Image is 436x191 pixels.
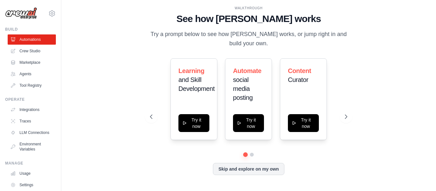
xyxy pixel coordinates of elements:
div: Manage [5,161,56,166]
span: Learning [178,67,204,74]
a: Environment Variables [8,139,56,154]
div: Build [5,27,56,32]
div: WALKTHROUGH [150,6,347,11]
a: Tool Registry [8,80,56,91]
a: Traces [8,116,56,126]
h1: See how [PERSON_NAME] works [150,13,347,25]
button: Try it now [288,114,319,132]
a: Settings [8,180,56,190]
div: Operate [5,97,56,102]
span: Curator [288,76,308,83]
p: Try a prompt below to see how [PERSON_NAME] works, or jump right in and build your own. [150,30,347,48]
span: Automate [233,67,261,74]
span: social media posting [233,76,253,101]
a: Usage [8,168,56,179]
a: Crew Studio [8,46,56,56]
a: Integrations [8,105,56,115]
a: Marketplace [8,57,56,68]
button: Skip and explore on my own [213,163,284,175]
a: LLM Connections [8,128,56,138]
a: Agents [8,69,56,79]
span: Content [288,67,311,74]
img: Logo [5,7,37,19]
span: and Skill Development [178,76,214,92]
a: Automations [8,34,56,45]
button: Try it now [178,114,209,132]
button: Try it now [233,114,264,132]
